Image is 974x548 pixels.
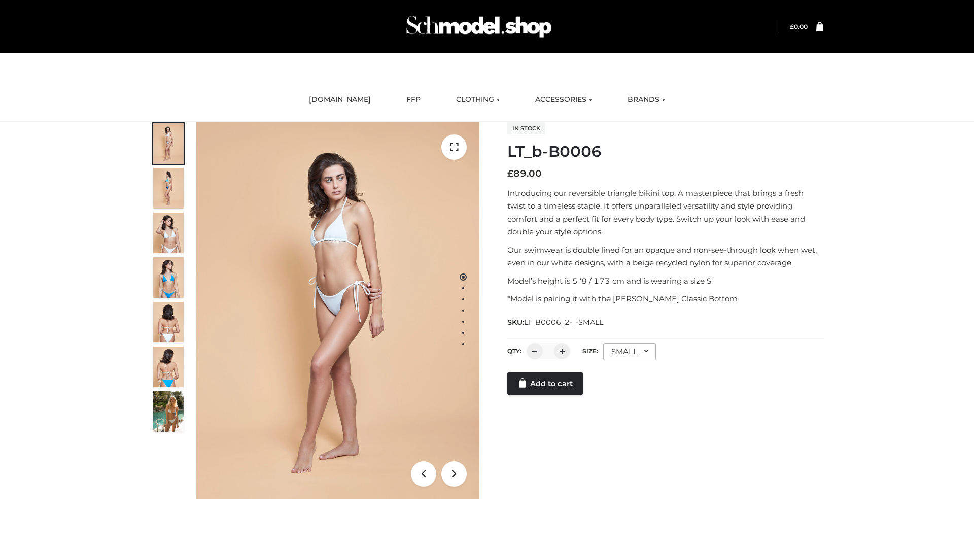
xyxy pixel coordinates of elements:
img: ArielClassicBikiniTop_CloudNine_AzureSky_OW114ECO_1-scaled.jpg [153,123,184,164]
a: BRANDS [620,89,673,111]
a: FFP [399,89,428,111]
p: Model’s height is 5 ‘8 / 173 cm and is wearing a size S. [507,275,823,288]
a: CLOTHING [448,89,507,111]
a: [DOMAIN_NAME] [301,89,378,111]
img: ArielClassicBikiniTop_CloudNine_AzureSky_OW114ECO_3-scaled.jpg [153,213,184,253]
span: LT_B0006_2-_-SMALL [524,318,603,327]
p: Introducing our reversible triangle bikini top. A masterpiece that brings a fresh twist to a time... [507,187,823,238]
img: Arieltop_CloudNine_AzureSky2.jpg [153,391,184,432]
img: Schmodel Admin 964 [403,7,555,47]
img: ArielClassicBikiniTop_CloudNine_AzureSky_OW114ECO_8-scaled.jpg [153,347,184,387]
span: £ [790,23,794,30]
img: ArielClassicBikiniTop_CloudNine_AzureSky_OW114ECO_2-scaled.jpg [153,168,184,209]
img: ArielClassicBikiniTop_CloudNine_AzureSky_OW114ECO_4-scaled.jpg [153,257,184,298]
a: Add to cart [507,372,583,395]
span: £ [507,168,513,179]
a: £0.00 [790,23,808,30]
img: ArielClassicBikiniTop_CloudNine_AzureSky_OW114ECO_7-scaled.jpg [153,302,184,342]
span: SKU: [507,316,604,328]
label: Size: [582,347,598,355]
h1: LT_b-B0006 [507,143,823,161]
span: In stock [507,122,545,134]
div: SMALL [603,343,656,360]
p: Our swimwear is double lined for an opaque and non-see-through look when wet, even in our white d... [507,244,823,269]
p: *Model is pairing it with the [PERSON_NAME] Classic Bottom [507,292,823,305]
a: ACCESSORIES [528,89,600,111]
bdi: 89.00 [507,168,542,179]
label: QTY: [507,347,521,355]
bdi: 0.00 [790,23,808,30]
img: ArielClassicBikiniTop_CloudNine_AzureSky_OW114ECO_1 [196,122,479,499]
